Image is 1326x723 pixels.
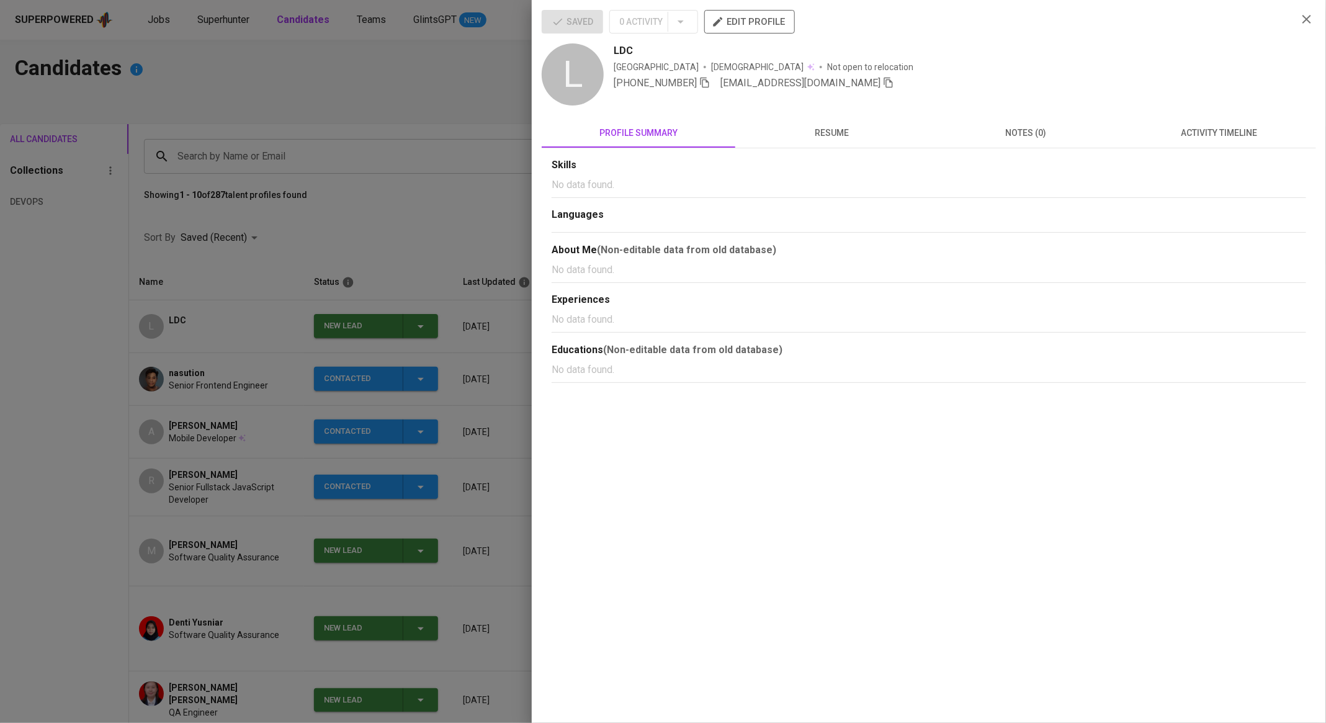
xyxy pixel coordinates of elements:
div: Experiences [552,293,1306,307]
p: Not open to relocation [827,61,913,73]
button: edit profile [704,10,795,34]
p: No data found. [552,312,1306,327]
span: resume [743,125,921,141]
a: edit profile [704,16,795,26]
span: [DEMOGRAPHIC_DATA] [711,61,805,73]
div: Educations [552,343,1306,357]
div: About Me [552,243,1306,258]
p: No data found. [552,177,1306,192]
b: (Non-editable data from old database) [597,244,776,256]
p: No data found. [552,362,1306,377]
div: [GEOGRAPHIC_DATA] [614,61,699,73]
div: Languages [552,208,1306,222]
span: activity timeline [1130,125,1309,141]
span: [EMAIL_ADDRESS][DOMAIN_NAME] [720,77,880,89]
div: Skills [552,158,1306,173]
span: profile summary [549,125,728,141]
b: (Non-editable data from old database) [603,344,782,356]
span: [PHONE_NUMBER] [614,77,697,89]
span: edit profile [714,14,785,30]
div: L [542,43,604,106]
p: No data found. [552,263,1306,277]
span: notes (0) [936,125,1115,141]
span: LDC [614,43,633,58]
